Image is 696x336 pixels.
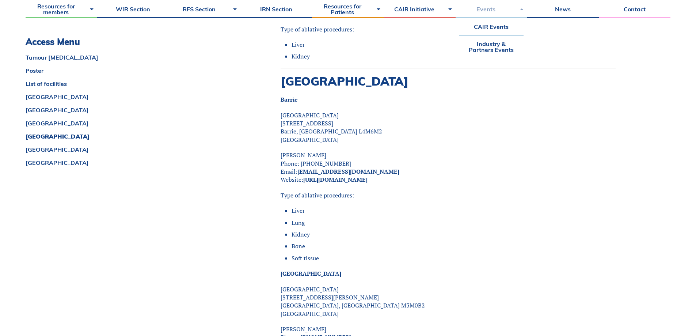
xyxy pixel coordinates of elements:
a: [GEOGRAPHIC_DATA] [26,160,244,166]
p: [STREET_ADDRESS] Barrie, [GEOGRAPHIC_DATA] L4M6M2 [GEOGRAPHIC_DATA] [281,111,616,144]
a: Industry & Partners Events [459,35,524,58]
strong: Barrie [281,95,298,103]
li: Liver [292,41,616,49]
a: [GEOGRAPHIC_DATA] [26,133,244,139]
span: [GEOGRAPHIC_DATA] [281,285,339,293]
p: [PERSON_NAME] Phone: [PHONE_NUMBER] Email: Website: [281,151,616,184]
li: Bone [292,242,616,250]
span: [GEOGRAPHIC_DATA] [281,111,339,119]
h2: [GEOGRAPHIC_DATA] [281,74,616,88]
li: Kidney [292,52,616,60]
a: [URL][DOMAIN_NAME] [303,175,368,184]
a: Tumour [MEDICAL_DATA] [26,54,244,60]
strong: [GEOGRAPHIC_DATA] [281,269,341,278]
a: [EMAIL_ADDRESS][DOMAIN_NAME] [297,167,399,175]
li: Liver [292,207,616,215]
p: [STREET_ADDRESS][PERSON_NAME] [GEOGRAPHIC_DATA], [GEOGRAPHIC_DATA] M3M0B2 [GEOGRAPHIC_DATA] [281,285,616,318]
a: [GEOGRAPHIC_DATA] [26,120,244,126]
a: CAIR Events [459,18,524,35]
li: Lung [292,219,616,227]
li: Kidney [292,230,616,238]
a: [GEOGRAPHIC_DATA] [26,94,244,100]
h3: Access Menu [26,37,244,47]
p: Type of ablative procedures: [281,191,616,199]
a: [GEOGRAPHIC_DATA] [26,147,244,152]
li: Soft tissue [292,254,616,262]
a: List of facilities [26,81,244,87]
a: [GEOGRAPHIC_DATA] [26,107,244,113]
p: Type of ablative procedures: [281,25,616,33]
a: Poster [26,68,244,73]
